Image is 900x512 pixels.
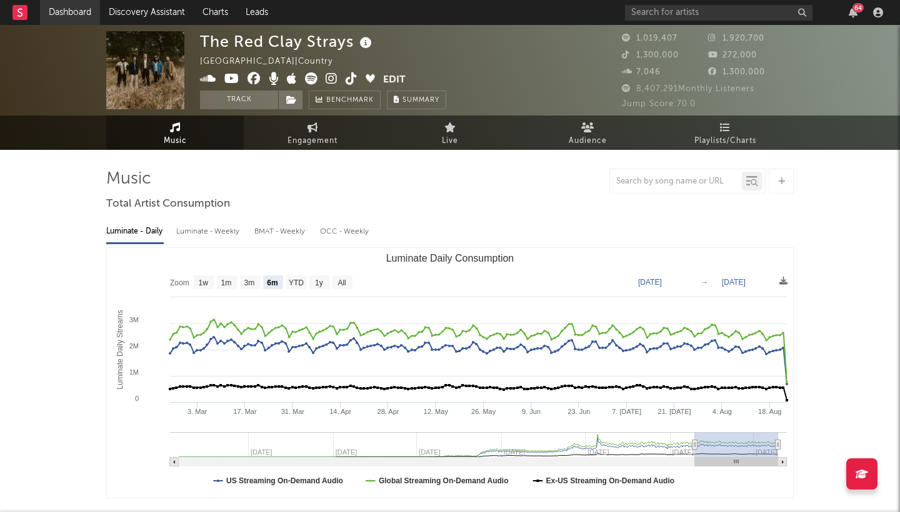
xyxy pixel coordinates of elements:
div: Luminate - Daily [106,221,164,242]
text: 14. Apr [329,408,351,415]
span: 1,300,000 [708,68,765,76]
span: 7,046 [622,68,661,76]
a: Live [381,116,519,150]
a: Music [106,116,244,150]
text: Luminate Daily Streams [116,310,124,389]
text: 4. Aug [712,408,732,415]
text: 26. May [471,408,496,415]
text: 6m [267,278,277,287]
text: [DATE] [722,278,746,287]
div: 64 [852,3,864,12]
span: Engagement [287,134,337,149]
span: 1,300,000 [622,51,679,59]
text: YTD [289,278,304,287]
text: 18. Aug [758,408,781,415]
span: Audience [569,134,607,149]
a: Benchmark [309,91,381,109]
text: Global Streaming On-Demand Audio [379,476,509,485]
input: Search for artists [625,5,812,21]
text: Zoom [170,278,189,287]
text: 1M [129,368,139,376]
button: 64 [849,7,857,17]
div: Luminate - Weekly [176,221,242,242]
text: 7. [DATE] [612,408,641,415]
span: Jump Score: 70.0 [622,100,696,108]
text: Luminate Daily Consumption [386,253,514,263]
svg: Luminate Daily Consumption [107,248,793,498]
span: Summary [402,97,439,104]
div: [GEOGRAPHIC_DATA] | Country [200,54,347,69]
text: 3. Mar [187,408,207,415]
span: Music [164,134,187,149]
button: Summary [387,91,446,109]
text: 12. May [424,408,449,415]
a: Audience [519,116,656,150]
text: 31. Mar [281,408,305,415]
span: Playlists/Charts [694,134,756,149]
text: 1m [221,278,232,287]
button: Track [200,91,278,109]
text: Ex-US Streaming On-Demand Audio [546,476,675,485]
text: 3M [129,316,139,323]
input: Search by song name or URL [610,177,742,187]
text: 3m [244,278,255,287]
text: US Streaming On-Demand Audio [226,476,343,485]
div: The Red Clay Strays [200,31,375,52]
span: Benchmark [326,93,374,108]
span: 8,407,291 Monthly Listeners [622,85,754,93]
text: 9. Jun [522,408,541,415]
span: Live [442,134,458,149]
text: All [337,278,346,287]
span: 1,019,407 [622,34,677,42]
text: 21. [DATE] [658,408,691,415]
div: BMAT - Weekly [254,221,307,242]
text: 1w [199,278,209,287]
a: Playlists/Charts [656,116,794,150]
span: Total Artist Consumption [106,197,230,212]
text: 28. Apr [377,408,399,415]
a: Engagement [244,116,381,150]
text: → [701,278,708,287]
text: [DATE] [638,278,662,287]
text: 1y [315,278,323,287]
text: 2M [129,342,139,350]
text: 23. Jun [567,408,590,415]
span: 272,000 [708,51,757,59]
text: 0 [135,395,139,402]
div: OCC - Weekly [320,221,370,242]
text: 17. Mar [233,408,257,415]
button: Edit [383,72,406,88]
span: 1,920,700 [708,34,764,42]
